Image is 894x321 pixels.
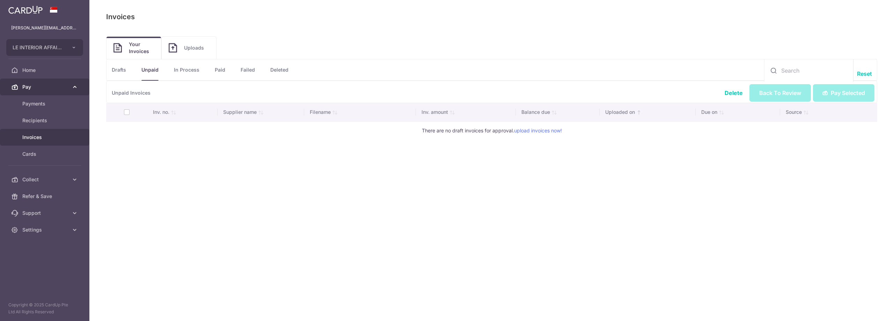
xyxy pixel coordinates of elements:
[215,59,225,80] a: Paid
[106,81,877,103] p: Unpaid Invoices
[107,37,161,59] a: Your Invoices
[113,43,122,53] img: Invoice icon Image
[600,103,696,121] th: Uploaded on: activate to sort column ascending
[11,24,78,31] p: [PERSON_NAME][EMAIL_ADDRESS][DOMAIN_NAME]
[106,11,135,22] p: Invoices
[304,103,416,121] th: Filename: activate to sort column ascending
[22,210,68,217] span: Support
[22,176,68,183] span: Collect
[169,43,177,53] img: Invoice icon Image
[184,44,209,51] span: Uploads
[857,70,872,78] a: Reset
[22,134,68,141] span: Invoices
[6,39,83,56] button: LE INTERIOR AFFAIRS PTE. LTD.
[174,59,199,80] a: In Process
[141,59,159,80] a: Unpaid
[696,103,780,121] th: Due on: activate to sort column ascending
[764,59,853,82] input: Search
[22,67,68,74] span: Home
[22,83,68,90] span: Pay
[147,103,218,121] th: Inv. no.: activate to sort column ascending
[162,37,216,59] a: Uploads
[516,103,599,121] th: Balance due: activate to sort column ascending
[416,103,516,121] th: Inv. amount: activate to sort column ascending
[8,6,43,14] img: CardUp
[22,193,68,200] span: Refer & Save
[22,117,68,124] span: Recipients
[106,121,877,140] td: There are no draft invoices for approval.
[13,44,64,51] span: LE INTERIOR AFFAIRS PTE. LTD.
[22,226,68,233] span: Settings
[270,59,288,80] a: Deleted
[65,5,76,11] span: 帮助
[22,151,68,158] span: Cards
[22,100,68,107] span: Payments
[112,59,126,80] a: Drafts
[514,127,562,133] a: upload invoices now!
[780,103,877,121] th: Source: activate to sort column ascending
[241,59,255,80] a: Failed
[129,41,154,55] span: Your Invoices
[218,103,304,121] th: Supplier name: activate to sort column ascending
